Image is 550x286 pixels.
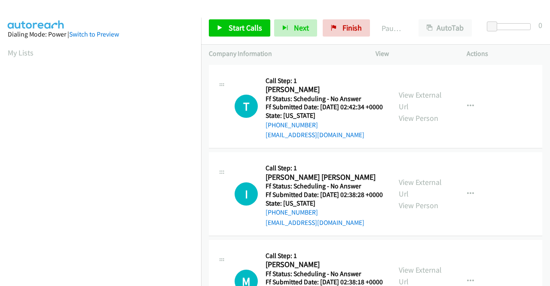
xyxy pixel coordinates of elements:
[323,19,370,37] a: Finish
[266,95,383,103] h5: Ff Status: Scheduling - No Answer
[399,90,442,111] a: View External Url
[538,19,542,31] div: 0
[209,19,270,37] a: Start Calls
[235,182,258,206] div: The call is yet to be attempted
[274,19,317,37] button: Next
[266,182,383,191] h5: Ff Status: Scheduling - No Answer
[235,182,258,206] h1: I
[419,19,472,37] button: AutoTab
[235,95,258,118] h1: T
[467,49,542,59] p: Actions
[342,23,362,33] span: Finish
[266,111,383,120] h5: State: [US_STATE]
[376,49,451,59] p: View
[266,77,383,85] h5: Call Step: 1
[399,200,438,210] a: View Person
[229,23,262,33] span: Start Calls
[491,23,531,30] div: Delay between calls (in seconds)
[266,208,318,216] a: [PHONE_NUMBER]
[266,172,380,182] h2: [PERSON_NAME] [PERSON_NAME]
[266,103,383,111] h5: Ff Submitted Date: [DATE] 02:42:34 +0000
[266,191,383,199] h5: Ff Submitted Date: [DATE] 02:38:28 +0000
[266,252,383,260] h5: Call Step: 1
[69,30,119,38] a: Switch to Preview
[266,218,364,227] a: [EMAIL_ADDRESS][DOMAIN_NAME]
[399,177,442,199] a: View External Url
[399,113,438,123] a: View Person
[266,260,380,270] h2: [PERSON_NAME]
[266,85,380,95] h2: [PERSON_NAME]
[8,29,193,40] div: Dialing Mode: Power |
[294,23,309,33] span: Next
[266,121,318,129] a: [PHONE_NUMBER]
[266,199,383,208] h5: State: [US_STATE]
[209,49,360,59] p: Company Information
[382,22,403,34] p: Paused
[235,95,258,118] div: The call is yet to be attempted
[8,48,34,58] a: My Lists
[266,164,383,172] h5: Call Step: 1
[266,131,364,139] a: [EMAIL_ADDRESS][DOMAIN_NAME]
[266,270,383,278] h5: Ff Status: Scheduling - No Answer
